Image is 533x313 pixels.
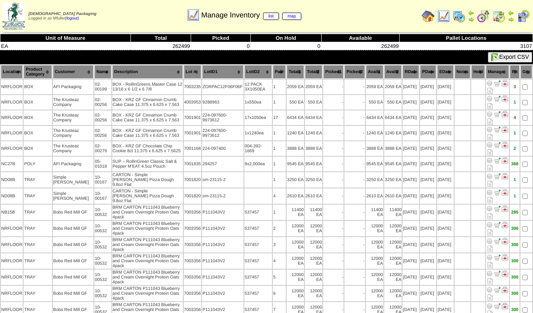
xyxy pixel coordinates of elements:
[112,95,183,110] td: BOX - KRZ GF Cinnamon Crumb Cake Case 11.375 x 6.625 x 7.563
[287,65,304,79] th: Total1
[502,126,508,133] img: Manage Hold
[402,65,419,79] th: RDate
[492,10,505,23] img: calendarinout.gif
[344,157,365,171] td: -
[184,110,202,125] td: 7001901
[191,34,251,42] th: Picked
[502,205,508,212] img: Manage Hold
[202,172,244,188] td: sm-23115-2
[244,221,272,236] td: 537457
[468,16,474,23] img: arrowright.gif
[366,172,383,188] td: 3250 EA
[287,141,304,156] td: 3888 EA
[344,205,365,220] td: -
[344,141,365,156] td: -
[486,254,493,261] img: Adjust
[402,141,419,156] td: [DATE]
[510,226,519,231] div: 300
[494,270,500,277] img: Move
[384,126,402,140] td: 1240 EA
[1,221,23,236] td: NRFLOOR
[24,80,52,94] td: BOX
[455,65,471,79] th: Notes
[305,188,322,204] td: 2610 EA
[53,141,94,156] td: The Krusteaz Company
[344,80,365,94] td: -
[112,172,183,188] td: CARTON - Simple [PERSON_NAME] Pizza Dough 9.8oz Flat
[2,2,25,30] img: zoroco-logo-small.webp
[510,210,519,215] div: 285
[344,172,365,188] td: -
[494,126,500,133] img: Move
[384,65,402,79] th: Avail2
[520,65,532,79] th: Grp
[250,34,321,42] th: On Hold
[287,188,304,204] td: 2610 EA
[1,172,23,188] td: ND08B
[305,172,322,188] td: 3250 EA
[1,95,23,110] td: NRFLOOR
[402,126,419,140] td: [DATE]
[323,157,344,171] td: -
[1,65,23,79] th: Location
[1,141,23,156] td: NRFLOOR
[502,270,508,277] img: Manage Hold
[510,115,519,120] div: 4
[184,126,202,140] td: 7001901
[244,205,272,220] td: 537457
[366,205,383,220] td: 11400 EA
[53,172,94,188] td: Simple [PERSON_NAME]
[384,205,402,220] td: 11400 EA
[487,119,493,125] i: Note
[502,303,508,309] img: Manage Hold
[184,157,202,171] td: 7001835
[502,238,508,244] img: Manage Hold
[202,157,244,171] td: 294257
[53,65,94,79] th: Customer
[244,126,272,140] td: 1x1240ea
[344,65,365,79] th: Picked2
[437,141,453,156] td: [DATE]
[384,157,402,171] td: 9545 EA
[502,157,508,164] img: Manage Hold
[468,10,474,16] img: arrowleft.gif
[366,141,383,156] td: 3888 EA
[273,172,286,188] td: 1
[508,16,514,23] img: arrowright.gif
[191,42,251,50] td: 0
[486,126,493,133] img: Adjust
[502,80,508,86] img: Manage Hold
[202,65,244,79] th: LotID1
[510,177,519,182] div: 1
[323,205,344,220] td: -
[494,238,500,244] img: Move
[384,221,402,236] td: 12000 EA
[28,12,96,21] span: Logged in as Mfuller
[366,157,383,171] td: 9545 EA
[53,221,94,236] td: Bobs Red Mill GF
[420,188,436,204] td: [DATE]
[94,95,111,110] td: 02-00256
[323,80,344,94] td: -
[244,95,272,110] td: 1x550ea
[494,254,500,261] img: Move
[184,205,202,220] td: 7003356
[273,80,286,94] td: 1
[287,172,304,188] td: 3250 EA
[0,34,131,42] th: Unit of Measure
[494,111,500,117] img: Move
[437,10,450,23] img: line_graph.gif
[24,172,52,188] td: TRAY
[494,95,500,102] img: Move
[201,11,301,19] span: Manage Inventory
[184,95,202,110] td: 4003953
[131,34,191,42] th: Total
[486,189,493,196] img: Adjust
[112,65,183,79] th: Description
[94,221,111,236] td: 10-00532
[1,80,23,94] td: NRFLOOR
[202,188,244,204] td: sm-23115-2
[437,65,453,79] th: EDate
[305,205,322,220] td: 11400 EA
[420,110,436,125] td: [DATE]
